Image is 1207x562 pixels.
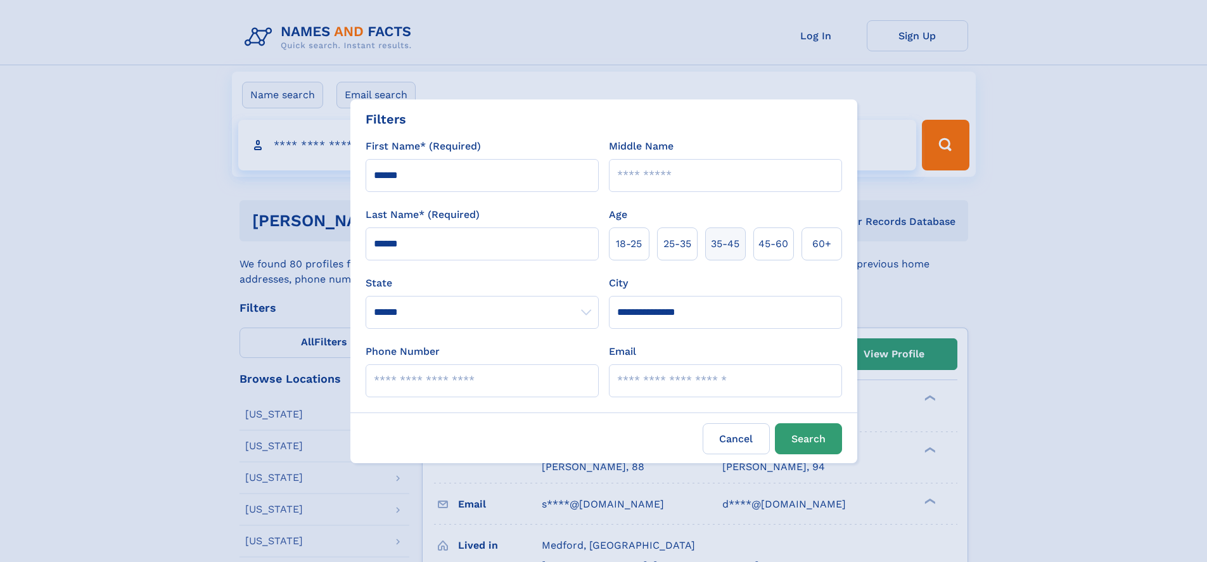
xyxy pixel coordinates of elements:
span: 35‑45 [711,236,739,252]
label: Cancel [703,423,770,454]
label: Last Name* (Required) [366,207,480,222]
label: Email [609,344,636,359]
span: 45‑60 [758,236,788,252]
label: Phone Number [366,344,440,359]
span: 60+ [812,236,831,252]
label: State [366,276,599,291]
span: 25‑35 [663,236,691,252]
label: First Name* (Required) [366,139,481,154]
label: Middle Name [609,139,674,154]
label: City [609,276,628,291]
div: Filters [366,110,406,129]
span: 18‑25 [616,236,642,252]
button: Search [775,423,842,454]
label: Age [609,207,627,222]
